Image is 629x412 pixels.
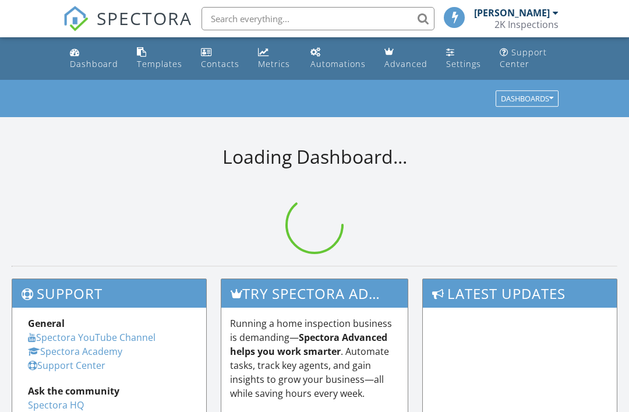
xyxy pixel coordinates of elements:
a: Spectora HQ [28,399,84,411]
span: SPECTORA [97,6,192,30]
div: Dashboard [70,58,118,69]
button: Dashboards [496,91,559,107]
div: Support Center [500,47,547,69]
div: Advanced [384,58,427,69]
h3: Try spectora advanced [DATE] [221,279,408,308]
div: Contacts [201,58,239,69]
a: Spectora YouTube Channel [28,331,156,344]
img: The Best Home Inspection Software - Spectora [63,6,89,31]
div: [PERSON_NAME] [474,7,550,19]
a: Support Center [495,42,564,75]
a: Support Center [28,359,105,372]
h3: Support [12,279,206,308]
div: Dashboards [501,95,553,103]
strong: General [28,317,65,330]
div: Automations [310,58,366,69]
a: Automations (Basic) [306,42,370,75]
a: Contacts [196,42,244,75]
div: Ask the community [28,384,190,398]
a: Dashboard [65,42,123,75]
a: Templates [132,42,187,75]
div: Settings [446,58,481,69]
a: Spectora Academy [28,345,122,358]
div: 2K Inspections [494,19,559,30]
input: Search everything... [202,7,434,30]
strong: Spectora Advanced helps you work smarter [230,331,387,358]
div: Templates [137,58,182,69]
a: Advanced [380,42,432,75]
a: Metrics [253,42,296,75]
a: Settings [441,42,486,75]
div: Metrics [258,58,290,69]
a: SPECTORA [63,16,192,40]
h3: Latest Updates [423,279,617,308]
p: Running a home inspection business is demanding— . Automate tasks, track key agents, and gain ins... [230,316,400,400]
